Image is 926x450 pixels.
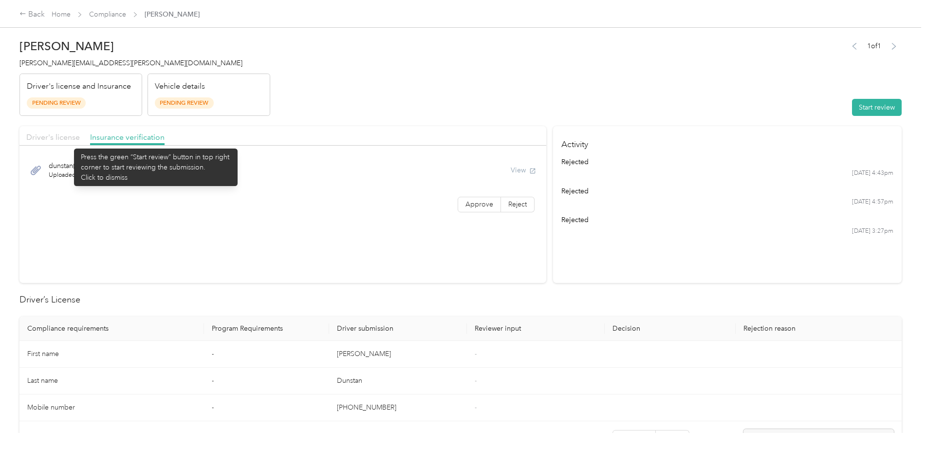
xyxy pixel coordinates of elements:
[852,99,902,116] button: Start review
[329,341,467,368] td: [PERSON_NAME]
[204,341,329,368] td: -
[90,132,165,142] span: Insurance verification
[27,81,131,93] p: Driver's license and Insurance
[467,317,605,341] th: Reviewer input
[19,9,45,20] div: Back
[561,186,893,196] div: rejected
[329,394,467,421] td: [PHONE_NUMBER]
[145,9,200,19] span: [PERSON_NAME]
[867,41,881,51] span: 1 of 1
[155,81,205,93] p: Vehicle details
[852,169,893,178] time: [DATE] 4:43pm
[204,368,329,394] td: -
[553,126,902,157] h4: Activity
[19,293,902,306] h2: Driver’s License
[49,171,103,180] span: Uploaded on [DATE]
[49,161,103,171] span: dunstan(2).pdf
[52,10,71,19] a: Home
[27,350,59,358] span: First name
[204,317,329,341] th: Program Requirements
[329,317,467,341] th: Driver submission
[155,97,214,109] span: Pending Review
[871,395,926,450] iframe: Everlance-gr Chat Button Frame
[19,59,242,67] span: [PERSON_NAME][EMAIL_ADDRESS][PERSON_NAME][DOMAIN_NAME]
[26,132,80,142] span: Driver's license
[27,403,75,412] span: Mobile number
[19,341,204,368] td: First name
[605,317,736,341] th: Decision
[19,368,204,394] td: Last name
[561,215,893,225] div: rejected
[852,198,893,206] time: [DATE] 4:57pm
[852,227,893,236] time: [DATE] 3:27pm
[329,368,467,394] td: Dunstan
[475,350,477,358] span: -
[736,317,902,341] th: Rejection reason
[27,97,86,109] span: Pending Review
[475,403,477,412] span: -
[19,317,204,341] th: Compliance requirements
[204,394,329,421] td: -
[19,394,204,421] td: Mobile number
[561,157,893,167] div: rejected
[475,376,477,385] span: -
[27,376,58,385] span: Last name
[508,200,527,208] span: Reject
[19,39,270,53] h2: [PERSON_NAME]
[89,10,126,19] a: Compliance
[465,200,493,208] span: Approve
